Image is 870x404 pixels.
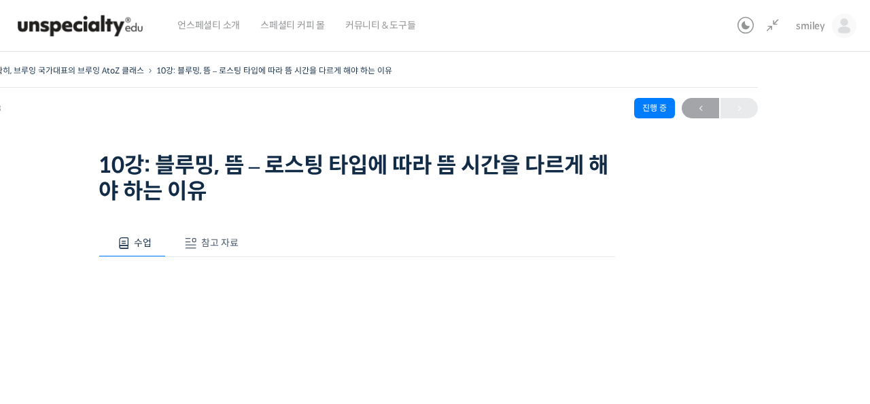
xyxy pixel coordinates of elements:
[134,237,152,249] span: 수업
[682,99,719,118] span: ←
[99,152,615,205] h1: 10강: 블루밍, 뜸 – 로스팅 타입에 따라 뜸 시간을 다르게 해야 하는 이유
[634,98,675,118] div: 진행 중
[796,20,825,32] span: smiley
[201,237,239,249] span: 참고 자료
[156,65,392,75] a: 10강: 블루밍, 뜸 – 로스팅 타입에 따라 뜸 시간을 다르게 해야 하는 이유
[682,98,719,118] a: ←이전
